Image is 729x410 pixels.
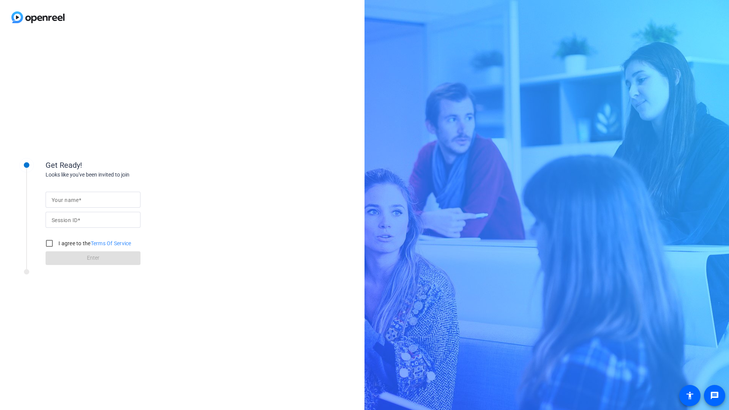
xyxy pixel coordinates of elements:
[57,240,131,247] label: I agree to the
[52,217,77,223] mat-label: Session ID
[46,159,197,171] div: Get Ready!
[685,391,694,400] mat-icon: accessibility
[46,171,197,179] div: Looks like you've been invited to join
[52,197,79,203] mat-label: Your name
[91,240,131,246] a: Terms Of Service
[710,391,719,400] mat-icon: message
